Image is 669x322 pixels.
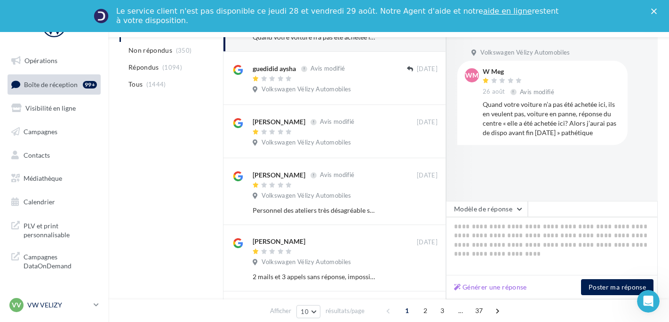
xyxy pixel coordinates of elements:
[116,7,560,25] div: Le service client n'est pas disponible ce jeudi 28 et vendredi 29 août. Notre Agent d'aide et not...
[483,88,505,96] span: 26 août
[162,64,182,71] span: (1094)
[6,74,103,95] a: Boîte de réception99+
[483,100,620,137] div: Quand votre voiture n’a pas été achetée ici, ils en veulent pas, voiture en panne, réponse du cen...
[6,122,103,142] a: Campagnes
[6,192,103,212] a: Calendrier
[453,303,468,318] span: ...
[24,250,97,271] span: Campagnes DataOnDemand
[253,32,376,42] div: Quand votre voiture n’a pas été achetée ici, ils en veulent pas, voiture en panne, réponse du cen...
[651,8,661,14] div: Fermer
[128,80,143,89] span: Tous
[326,306,365,315] span: résultats/page
[471,303,487,318] span: 37
[24,174,62,182] span: Médiathèque
[637,290,660,313] iframe: Intercom live chat
[581,279,653,295] button: Poster ma réponse
[94,8,109,24] img: Profile image for Service-Client
[6,98,103,118] a: Visibilité en ligne
[465,71,478,80] span: WM
[25,104,76,112] span: Visibilité en ligne
[262,258,351,266] span: Volkswagen Vélizy Automobiles
[483,68,556,75] div: W Meg
[417,65,438,73] span: [DATE]
[6,51,103,71] a: Opérations
[24,198,55,206] span: Calendrier
[253,237,305,246] div: [PERSON_NAME]
[24,128,57,136] span: Campagnes
[483,7,532,16] a: aide en ligne
[480,48,570,57] span: Volkswagen Vélizy Automobiles
[435,303,450,318] span: 3
[253,272,376,282] div: 2 mails et 3 appels sans réponse, impossible de joindre la concession. Je passe mon chemin.
[128,63,159,72] span: Répondus
[253,117,305,127] div: [PERSON_NAME]
[253,206,376,215] div: Personnel des ateliers très désagréable surtout un que je ne nommerais pas …
[6,216,103,243] a: PLV et print personnalisable
[399,303,414,318] span: 1
[6,145,103,165] a: Contacts
[417,118,438,127] span: [DATE]
[418,303,433,318] span: 2
[6,247,103,274] a: Campagnes DataOnDemand
[417,238,438,247] span: [DATE]
[320,118,354,126] span: Avis modifié
[262,85,351,94] span: Volkswagen Vélizy Automobiles
[27,300,90,310] p: VW VELIZY
[6,169,103,188] a: Médiathèque
[128,46,172,55] span: Non répondus
[24,151,50,159] span: Contacts
[176,47,192,54] span: (350)
[253,64,296,73] div: guedidid aysha
[296,305,320,318] button: 10
[446,201,528,217] button: Modèle de réponse
[24,80,78,88] span: Boîte de réception
[146,80,166,88] span: (1444)
[262,138,351,147] span: Volkswagen Vélizy Automobiles
[520,88,554,96] span: Avis modifié
[301,308,309,315] span: 10
[24,56,57,64] span: Opérations
[320,171,354,179] span: Avis modifié
[262,192,351,200] span: Volkswagen Vélizy Automobiles
[8,296,101,314] a: VV VW VELIZY
[24,219,97,240] span: PLV et print personnalisable
[83,81,97,89] div: 99+
[270,306,291,315] span: Afficher
[253,170,305,180] div: [PERSON_NAME]
[311,65,345,72] span: Avis modifié
[450,282,531,293] button: Générer une réponse
[12,300,21,310] span: VV
[417,171,438,180] span: [DATE]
